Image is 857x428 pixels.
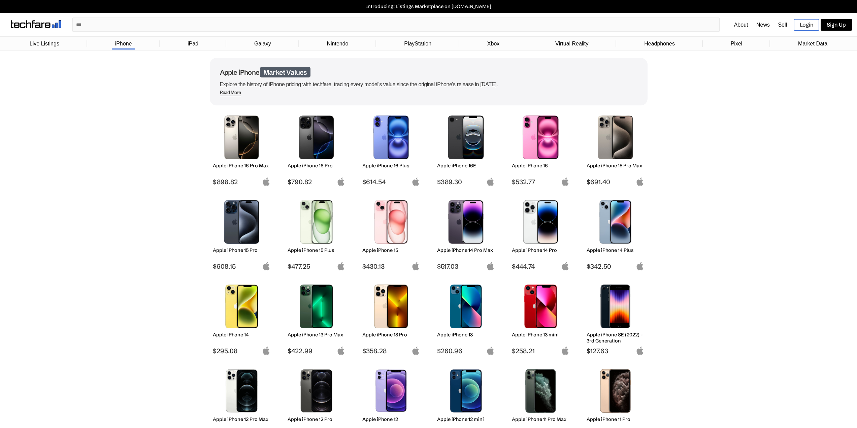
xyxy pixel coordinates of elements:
img: apple-logo [262,347,270,355]
img: apple-logo [262,177,270,186]
img: apple-logo [337,177,345,186]
h2: Apple iPhone 15 [362,247,420,253]
h2: Apple iPhone 14 Plus [587,247,644,253]
img: iPhone SE 3rd Gen [592,285,639,328]
a: iPhone 15 Pro Max Apple iPhone 15 Pro Max $691.40 apple-logo [584,112,648,186]
a: Sell [778,22,787,28]
img: apple-logo [636,177,644,186]
img: iPhone 14 Pro [517,200,564,244]
h2: Apple iPhone 15 Pro Max [587,163,644,169]
h2: Apple iPhone 13 Pro Max [288,332,345,338]
h2: Apple iPhone 15 Plus [288,247,345,253]
a: About [734,22,748,28]
img: apple-logo [262,262,270,270]
span: $691.40 [587,178,644,186]
div: Read More [220,90,241,95]
span: $295.08 [213,347,270,355]
h2: Apple iPhone 16E [437,163,495,169]
img: iPhone 13 mini [517,285,564,328]
p: Explore the history of iPhone pricing with techfare, tracing every model's value since the origin... [220,80,637,89]
h2: Apple iPhone 16 [512,163,569,169]
h2: Apple iPhone 16 Pro Max [213,163,270,169]
img: iPhone 12 Pro Max [218,369,265,413]
a: iPhone [112,37,135,50]
a: iPhone 13 Pro Max Apple iPhone 13 Pro Max $422.99 apple-logo [285,281,349,355]
img: iPhone 16 [517,116,564,159]
img: iPhone 16E [442,116,490,159]
img: iPhone 15 Plus [293,200,340,244]
span: $389.30 [437,178,495,186]
img: apple-logo [561,262,569,270]
a: iPhone 16 Pro Apple iPhone 16 Pro $790.82 apple-logo [285,112,349,186]
a: Pixel [727,37,746,50]
img: iPhone 15 Pro [218,200,265,244]
a: iPhone 14 Pro Apple iPhone 14 Pro $444.74 apple-logo [509,197,573,270]
img: apple-logo [561,177,569,186]
img: apple-logo [337,262,345,270]
h2: Apple iPhone 13 mini [512,332,569,338]
img: iPhone 12 [367,369,415,413]
img: iPhone 14 Plus [592,200,639,244]
a: Xbox [484,37,503,50]
a: iPhone 16 Pro Max Apple iPhone 16 Pro Max $898.82 apple-logo [210,112,274,186]
span: $422.99 [288,347,345,355]
a: PlayStation [401,37,435,50]
a: iPhone 13 Pro Apple iPhone 13 Pro $358.28 apple-logo [359,281,423,355]
a: iPhone 14 Plus Apple iPhone 14 Plus $342.50 apple-logo [584,197,648,270]
img: iPhone 14 Pro Max [442,200,490,244]
h2: Apple iPhone 13 [437,332,495,338]
img: apple-logo [561,347,569,355]
a: iPhone 14 Pro Max Apple iPhone 14 Pro Max $517.03 apple-logo [434,197,498,270]
a: iPhone 16 Plus Apple iPhone 16 Plus $614.54 apple-logo [359,112,423,186]
a: iPhone 15 Apple iPhone 15 $430.13 apple-logo [359,197,423,270]
h2: Apple iPhone SE (2022) - 3rd Generation [587,332,644,344]
span: $898.82 [213,178,270,186]
span: $614.54 [362,178,420,186]
img: iPhone 13 Pro Max [293,285,340,328]
h2: Apple iPhone 11 Pro [587,416,644,422]
h2: Apple iPhone 16 Plus [362,163,420,169]
img: apple-logo [411,262,420,270]
a: Galaxy [251,37,274,50]
img: iPhone 16 Pro [293,116,340,159]
img: apple-logo [337,347,345,355]
img: iPhone 11 Pro [592,369,639,413]
h2: Apple iPhone 12 Pro [288,416,345,422]
img: apple-logo [411,177,420,186]
img: iPhone 15 [367,200,415,244]
span: $430.13 [362,262,420,270]
a: Sign Up [821,19,852,31]
img: iPhone 16 Plus [367,116,415,159]
h2: Apple iPhone 11 Pro Max [512,416,569,422]
a: iPhone 16E Apple iPhone 16E $389.30 apple-logo [434,112,498,186]
img: apple-logo [636,262,644,270]
img: iPhone 12 mini [442,369,490,413]
a: Market Data [795,37,831,50]
span: $517.03 [437,262,495,270]
a: iPhone 15 Pro Apple iPhone 15 Pro $608.15 apple-logo [210,197,274,270]
img: apple-logo [486,347,495,355]
img: iPhone 16 Pro Max [218,116,265,159]
img: apple-logo [411,347,420,355]
span: $260.96 [437,347,495,355]
a: Nintendo [323,37,352,50]
span: $127.63 [587,347,644,355]
img: iPhone 12 Pro [293,369,340,413]
img: iPhone 14 [218,285,265,328]
h2: Apple iPhone 12 Pro Max [213,416,270,422]
a: Introducing: Listings Marketplace on [DOMAIN_NAME] [3,3,854,9]
a: iPhone 16 Apple iPhone 16 $532.77 apple-logo [509,112,573,186]
img: iPhone 13 [442,285,490,328]
a: iPhone 13 Apple iPhone 13 $260.96 apple-logo [434,281,498,355]
span: Market Values [260,67,310,77]
a: iPhone 15 Plus Apple iPhone 15 Plus $477.25 apple-logo [285,197,349,270]
h2: Apple iPhone 14 [213,332,270,338]
a: Login [794,19,819,31]
h2: Apple iPhone 16 Pro [288,163,345,169]
img: apple-logo [486,262,495,270]
span: $258.21 [512,347,569,355]
h2: Apple iPhone 12 mini [437,416,495,422]
img: iPhone 15 Pro Max [592,116,639,159]
a: Live Listings [26,37,63,50]
a: iPhone SE 3rd Gen Apple iPhone SE (2022) - 3rd Generation $127.63 apple-logo [584,281,648,355]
